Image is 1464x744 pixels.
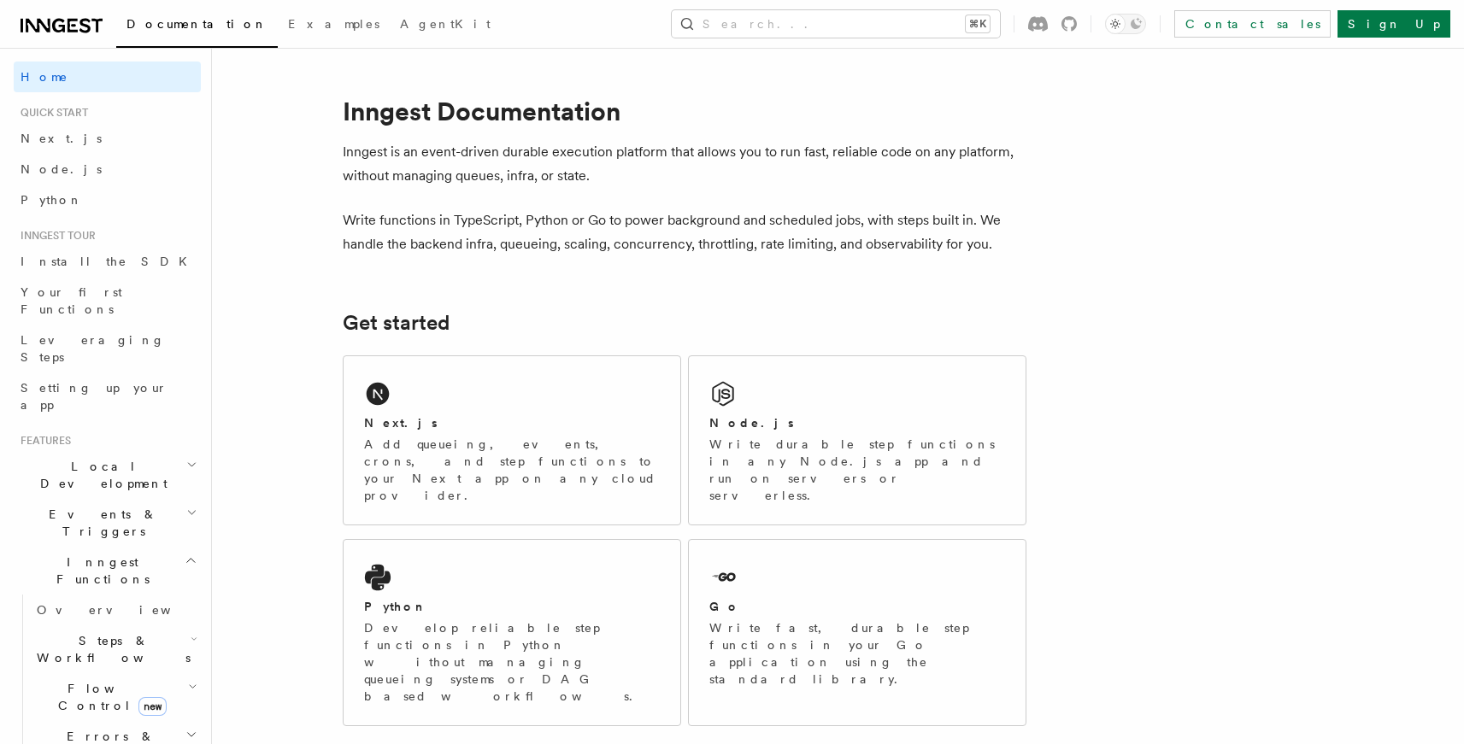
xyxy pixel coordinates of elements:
span: Node.js [21,162,102,176]
span: Overview [37,603,213,617]
p: Develop reliable step functions in Python without managing queueing systems or DAG based workflows. [364,619,660,705]
a: Documentation [116,5,278,48]
button: Search...⌘K [672,10,1000,38]
button: Steps & Workflows [30,625,201,673]
a: Home [14,62,201,92]
a: Python [14,185,201,215]
span: Steps & Workflows [30,632,191,666]
a: AgentKit [390,5,501,46]
span: Quick start [14,106,88,120]
button: Flow Controlnew [30,673,201,721]
span: Flow Control [30,680,188,714]
a: Leveraging Steps [14,325,201,372]
a: Contact sales [1174,10,1331,38]
a: PythonDevelop reliable step functions in Python without managing queueing systems or DAG based wo... [343,539,681,726]
a: Next.js [14,123,201,154]
a: Install the SDK [14,246,201,277]
a: GoWrite fast, durable step functions in your Go application using the standard library. [688,539,1026,726]
span: Next.js [21,132,102,145]
p: Write functions in TypeScript, Python or Go to power background and scheduled jobs, with steps bu... [343,208,1026,256]
a: Next.jsAdd queueing, events, crons, and step functions to your Next app on any cloud provider. [343,355,681,525]
h1: Inngest Documentation [343,96,1026,126]
span: Install the SDK [21,255,197,268]
span: Inngest tour [14,229,96,243]
span: Leveraging Steps [21,333,165,364]
span: new [138,697,167,716]
kbd: ⌘K [966,15,990,32]
span: Examples [288,17,379,31]
a: Your first Functions [14,277,201,325]
p: Add queueing, events, crons, and step functions to your Next app on any cloud provider. [364,436,660,504]
span: Documentation [126,17,268,31]
a: Overview [30,595,201,625]
span: Inngest Functions [14,554,185,588]
p: Inngest is an event-driven durable execution platform that allows you to run fast, reliable code ... [343,140,1026,188]
h2: Next.js [364,414,438,431]
span: Python [21,193,83,207]
button: Toggle dark mode [1105,14,1146,34]
p: Write durable step functions in any Node.js app and run on servers or serverless. [709,436,1005,504]
span: Home [21,68,68,85]
a: Node.jsWrite durable step functions in any Node.js app and run on servers or serverless. [688,355,1026,525]
span: Features [14,434,71,448]
a: Sign Up [1338,10,1450,38]
p: Write fast, durable step functions in your Go application using the standard library. [709,619,1005,688]
button: Events & Triggers [14,499,201,547]
span: Your first Functions [21,285,122,316]
h2: Node.js [709,414,794,431]
a: Get started [343,311,450,335]
button: Local Development [14,451,201,499]
a: Setting up your app [14,372,201,420]
span: AgentKit [400,17,491,31]
h2: Go [709,598,740,615]
span: Setting up your app [21,381,168,412]
button: Inngest Functions [14,547,201,595]
a: Examples [278,5,390,46]
span: Events & Triggers [14,506,186,540]
h2: Python [364,598,427,615]
a: Node.js [14,154,201,185]
span: Local Development [14,458,186,492]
